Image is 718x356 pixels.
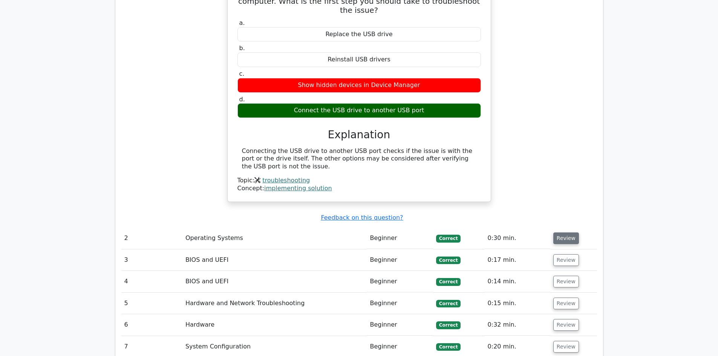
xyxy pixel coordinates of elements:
td: Beginner [367,314,433,336]
td: Operating Systems [182,228,367,249]
a: Feedback on this question? [321,214,403,221]
div: Show hidden devices in Device Manager [237,78,481,93]
span: Correct [436,278,461,286]
button: Review [553,319,579,331]
span: Correct [436,257,461,264]
button: Review [553,341,579,353]
td: 0:30 min. [485,228,550,249]
td: BIOS and UEFI [182,271,367,292]
span: b. [239,44,245,52]
td: 0:17 min. [485,249,550,271]
div: Topic: [237,177,481,185]
button: Review [553,232,579,244]
button: Review [553,298,579,309]
td: Beginner [367,228,433,249]
span: c. [239,70,245,77]
td: 0:15 min. [485,293,550,314]
div: Connecting the USB drive to another USB port checks if the issue is with the port or the drive it... [242,147,476,171]
span: d. [239,96,245,103]
h3: Explanation [242,128,476,141]
span: Correct [436,235,461,242]
td: 6 [121,314,182,336]
div: Reinstall USB drivers [237,52,481,67]
div: Replace the USB drive [237,27,481,42]
td: Hardware [182,314,367,336]
span: Correct [436,343,461,351]
td: Beginner [367,293,433,314]
span: Correct [436,300,461,307]
span: a. [239,19,245,26]
td: 5 [121,293,182,314]
button: Review [553,254,579,266]
a: troubleshooting [262,177,310,184]
button: Review [553,276,579,287]
td: 4 [121,271,182,292]
td: 0:32 min. [485,314,550,336]
td: 0:14 min. [485,271,550,292]
a: implementing solution [264,185,332,192]
td: Beginner [367,271,433,292]
div: Concept: [237,185,481,193]
td: 2 [121,228,182,249]
td: Hardware and Network Troubleshooting [182,293,367,314]
td: BIOS and UEFI [182,249,367,271]
div: Connect the USB drive to another USB port [237,103,481,118]
td: 3 [121,249,182,271]
td: Beginner [367,249,433,271]
span: Correct [436,321,461,329]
